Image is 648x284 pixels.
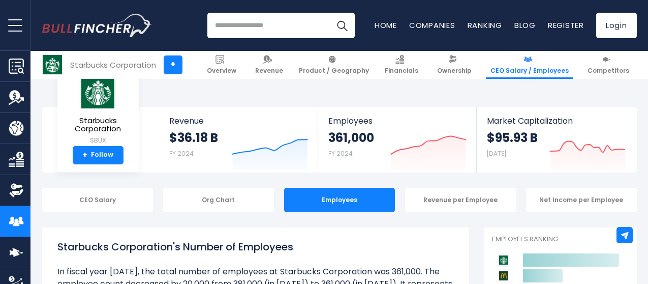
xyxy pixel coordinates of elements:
img: Ownership [9,183,24,198]
span: Ownership [437,67,472,75]
a: Revenue [251,51,288,79]
small: SBUX [66,136,131,145]
button: Search [329,13,355,38]
strong: + [82,151,87,160]
a: Financials [380,51,423,79]
a: Login [596,13,637,38]
div: CEO Salary [42,188,153,212]
a: Product / Geography [294,51,374,79]
a: Blog [514,20,536,31]
span: Revenue [169,116,308,126]
a: Starbucks Corporation SBUX [65,74,131,146]
a: Ownership [433,51,476,79]
h1: Starbucks Corporation's Number of Employees [57,239,454,254]
span: Overview [207,67,236,75]
img: Starbucks Corporation competitors logo [497,253,510,267]
small: FY 2024 [328,149,353,158]
a: Home [375,20,397,31]
a: Companies [409,20,455,31]
a: Overview [202,51,241,79]
a: Go to homepage [42,14,151,37]
div: Starbucks Corporation [70,59,156,71]
span: CEO Salary / Employees [490,67,569,75]
span: Revenue [255,67,283,75]
p: Employees Ranking [492,235,629,244]
strong: 361,000 [328,130,374,146]
span: Product / Geography [299,67,369,75]
img: McDonald's Corporation competitors logo [497,269,510,282]
div: Net Income per Employee [526,188,637,212]
span: Starbucks Corporation [66,117,131,133]
a: + [164,55,182,74]
span: Competitors [588,67,629,75]
a: Register [548,20,584,31]
div: Employees [284,188,395,212]
span: Financials [385,67,418,75]
span: Market Capitalization [487,116,625,126]
strong: $36.18 B [169,130,218,146]
a: +Follow [73,146,124,164]
a: Market Capitalization $95.93 B [DATE] [477,107,635,173]
a: Employees 361,000 FY 2024 [318,107,476,173]
small: FY 2024 [169,149,194,158]
div: Revenue per Employee [405,188,516,212]
img: Bullfincher logo [42,14,152,37]
a: Revenue $36.18 B FY 2024 [159,107,318,173]
a: CEO Salary / Employees [486,51,573,79]
small: [DATE] [487,149,506,158]
span: Employees [328,116,466,126]
div: Org Chart [163,188,274,212]
img: SBUX logo [43,55,62,74]
a: Competitors [583,51,634,79]
a: Ranking [468,20,502,31]
img: SBUX logo [80,75,116,109]
strong: $95.93 B [487,130,538,146]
